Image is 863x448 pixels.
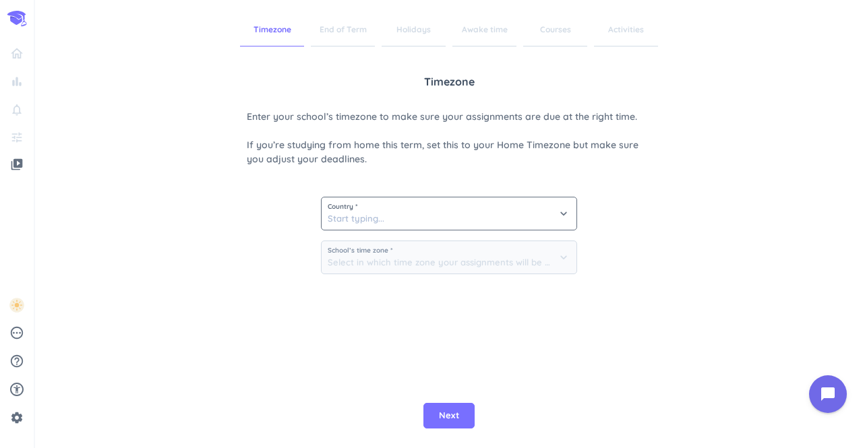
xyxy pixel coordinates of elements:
span: Next [439,409,459,422]
i: keyboard_arrow_down [557,207,570,220]
i: settings [10,411,24,424]
input: Select in which time zone your assignments will be due [322,241,576,274]
span: Awake time [452,13,516,46]
a: settings [5,407,28,428]
span: Activities [594,13,658,46]
button: Next [423,403,475,428]
span: Timezone [424,73,475,90]
span: Holidays [382,13,446,46]
i: pending [9,325,24,340]
input: Start typing... [322,197,576,230]
span: Timezone [240,13,304,46]
i: video_library [10,158,24,171]
span: End of Term [311,13,375,46]
span: Enter your school’s timezone to make sure your assignments are due at the right time. If you’re s... [247,110,651,166]
span: Courses [523,13,587,46]
i: help_outline [9,354,24,369]
span: Country * [328,203,570,210]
